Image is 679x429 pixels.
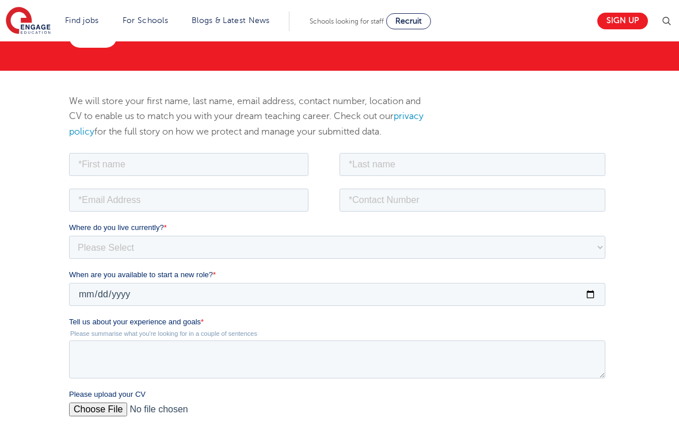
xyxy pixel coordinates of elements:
[69,111,424,136] a: privacy policy
[597,13,648,29] a: Sign up
[192,16,270,25] a: Blogs & Latest News
[395,17,422,25] span: Recruit
[123,16,168,25] a: For Schools
[69,94,424,139] p: We will store your first name, last name, email address, contact number, location and CV to enabl...
[6,7,51,36] img: Engage Education
[310,17,384,25] span: Schools looking for staff
[386,13,431,29] a: Recruit
[65,16,99,25] a: Find jobs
